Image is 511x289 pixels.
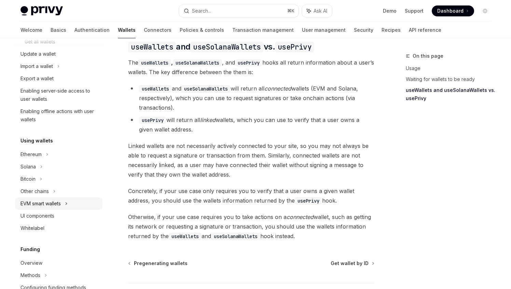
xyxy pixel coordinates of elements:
a: UI components [15,210,102,222]
span: and vs. [128,41,314,52]
span: The , and hooks all return information about a user’s wallets. The key difference between the the... [128,58,374,77]
div: Import a wallet [20,62,53,70]
span: Otherwise, if your use case requires you to take actions on a wallet, such as getting its network... [128,212,374,241]
a: useWallets and useSolanaWallets vs. usePrivy [406,85,496,104]
a: Basics [51,22,66,38]
code: useWallets [139,85,172,93]
div: Export a wallet [20,74,54,83]
a: Authentication [74,22,110,38]
strong: , [138,59,222,66]
li: will return all wallets, which you can use to verify that a user owns a given wallet address. [128,115,374,134]
a: Transaction management [232,22,294,38]
a: API reference [409,22,441,38]
a: Support [405,8,424,14]
code: usePrivy [295,197,322,205]
a: Dashboard [432,5,474,16]
div: Other chains [20,187,49,195]
a: Demo [383,8,397,14]
div: Enabling server-side access to user wallets [20,87,98,103]
button: Search...⌘K [179,5,299,17]
code: useSolanaWallets [211,233,260,240]
a: Welcome [20,22,42,38]
div: Bitcoin [20,175,36,183]
img: light logo [20,6,63,16]
span: ⌘ K [287,8,294,14]
code: useSolanaWallets [181,85,231,93]
div: Search... [192,7,211,15]
a: Overview [15,257,102,269]
h5: Using wallets [20,137,53,145]
li: and will return all wallets (EVM and Solana, respectively), which you can use to request signatur... [128,84,374,112]
code: useWallets [128,42,176,52]
div: Methods [20,271,40,279]
code: useWallets [138,59,171,67]
div: EVM smart wallets [20,199,61,208]
div: Enabling offline actions with user wallets [20,107,98,124]
div: UI components [20,212,54,220]
a: User management [302,22,346,38]
span: Get wallet by ID [331,260,369,267]
a: Enabling offline actions with user wallets [15,105,102,126]
div: Ethereum [20,150,42,159]
span: Pregenerating wallets [134,260,188,267]
span: On this page [413,52,443,60]
a: Enabling server-side access to user wallets [15,85,102,105]
a: Wallets [118,22,136,38]
div: Whitelabel [20,224,44,232]
h5: Funding [20,245,40,253]
div: Solana [20,163,36,171]
span: Dashboard [437,8,464,14]
a: Export a wallet [15,72,102,85]
div: Update a wallet [20,50,56,58]
button: Toggle dark mode [480,5,491,16]
em: linked [200,116,216,123]
a: Update a wallet [15,48,102,60]
a: Waiting for wallets to be ready [406,74,496,85]
a: Policies & controls [180,22,224,38]
a: Pregenerating wallets [129,260,188,267]
code: usePrivy [139,116,166,124]
span: Ask AI [314,8,327,14]
a: Whitelabel [15,222,102,234]
a: Connectors [144,22,171,38]
code: useWallets [169,233,202,240]
span: Linked wallets are not necessarily actively connected to your site, so you may not always be able... [128,141,374,179]
a: Get wallet by ID [331,260,374,267]
a: Usage [406,63,496,74]
a: Security [354,22,373,38]
a: Recipes [382,22,401,38]
button: Ask AI [302,5,332,17]
code: useSolanaWallets [190,42,263,52]
code: useSolanaWallets [173,59,222,67]
div: Overview [20,259,42,267]
span: Concretely, if your use case only requires you to verify that a user owns a given wallet address,... [128,186,374,205]
code: usePrivy [235,59,262,67]
em: connected [287,214,314,220]
em: connected [264,85,291,92]
code: usePrivy [275,42,314,52]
